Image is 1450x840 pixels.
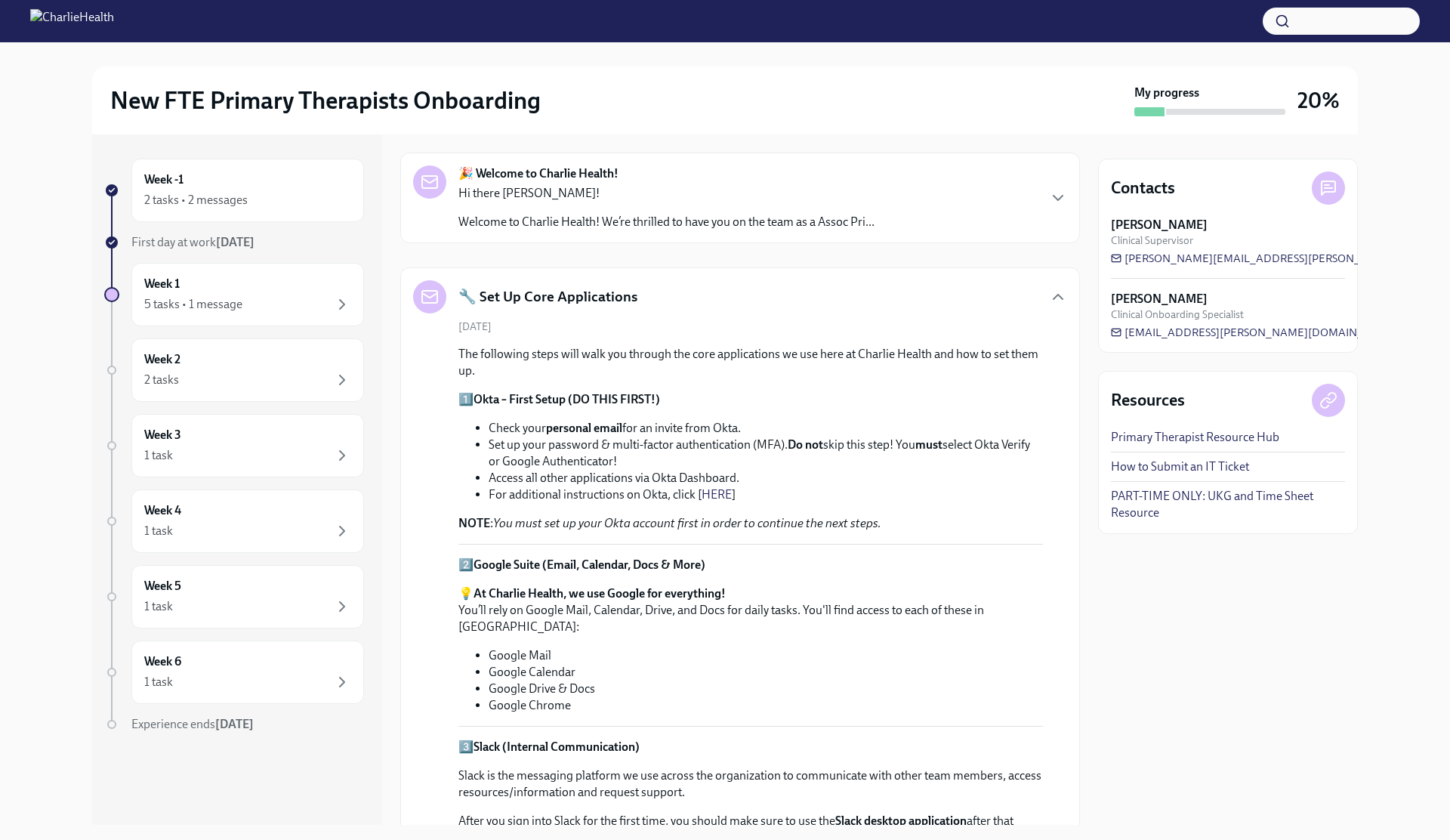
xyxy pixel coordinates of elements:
[131,235,255,249] span: First day at work
[144,598,173,615] div: 1 task
[144,276,180,292] h6: Week 1
[458,515,1043,532] p: :
[458,320,492,334] span: [DATE]
[489,664,1043,681] li: Google Calendar
[144,351,180,368] h6: Week 2
[104,414,364,477] a: Week 31 task
[458,287,637,307] h5: 🔧 Set Up Core Applications
[458,557,1043,573] p: 2️⃣
[474,392,660,406] strong: Okta – First Setup (DO THIS FIRST!)
[489,486,1043,503] li: For additional instructions on Okta, click [ ]
[144,502,181,519] h6: Week 4
[144,192,248,208] div: 2 tasks • 2 messages
[144,653,181,670] h6: Week 6
[144,523,173,539] div: 1 task
[835,814,967,828] strong: Slack desktop application
[1111,325,1399,340] a: [EMAIL_ADDRESS][PERSON_NAME][DOMAIN_NAME]
[1111,291,1208,307] strong: [PERSON_NAME]
[458,585,1043,635] p: 💡 You’ll rely on Google Mail, Calendar, Drive, and Docs for daily tasks. You'll find access to ea...
[458,214,875,230] p: Welcome to Charlie Health! We’re thrilled to have you on the team as a Assoc Pri...
[104,338,364,402] a: Week 22 tasks
[144,372,179,388] div: 2 tasks
[702,487,732,502] a: HERE
[458,346,1043,379] p: The following steps will walk you through the core applications we use here at Charlie Health and...
[489,470,1043,486] li: Access all other applications via Okta Dashboard.
[489,437,1043,470] li: Set up your password & multi-factor authentication (MFA). skip this step! You select Okta Verify ...
[1111,389,1185,412] h4: Resources
[104,489,364,553] a: Week 41 task
[144,296,242,313] div: 5 tasks • 1 message
[474,586,726,601] strong: At Charlie Health, we use Google for everything!
[110,85,541,116] h2: New FTE Primary Therapists Onboarding
[215,717,254,731] strong: [DATE]
[788,437,823,452] strong: Do not
[1111,307,1244,322] span: Clinical Onboarding Specialist
[216,235,255,249] strong: [DATE]
[546,421,622,435] strong: personal email
[1134,85,1199,101] strong: My progress
[458,739,1043,755] p: 3️⃣
[458,767,1043,801] p: Slack is the messaging platform we use across the organization to communicate with other team mem...
[458,165,619,182] strong: 🎉 Welcome to Charlie Health!
[144,447,173,464] div: 1 task
[104,234,364,251] a: First day at work[DATE]
[489,681,1043,697] li: Google Drive & Docs
[474,557,705,572] strong: Google Suite (Email, Calendar, Docs & More)
[104,263,364,326] a: Week 15 tasks • 1 message
[144,427,181,443] h6: Week 3
[489,647,1043,664] li: Google Mail
[30,9,114,33] img: CharlieHealth
[1111,488,1345,521] a: PART-TIME ONLY: UKG and Time Sheet Resource
[1111,459,1249,475] a: How to Submit an IT Ticket
[458,185,875,202] p: Hi there [PERSON_NAME]!
[144,578,181,594] h6: Week 5
[493,516,881,530] em: You must set up your Okta account first in order to continue the next steps.
[104,641,364,704] a: Week 61 task
[489,420,1043,437] li: Check your for an invite from Okta.
[1111,217,1208,233] strong: [PERSON_NAME]
[915,437,942,452] strong: must
[458,516,490,530] strong: NOTE
[144,171,184,188] h6: Week -1
[489,697,1043,714] li: Google Chrome
[1111,233,1193,248] span: Clinical Supervisor
[104,565,364,628] a: Week 51 task
[1111,429,1279,446] a: Primary Therapist Resource Hub
[1111,177,1175,199] h4: Contacts
[474,740,640,754] strong: Slack (Internal Communication)
[104,159,364,222] a: Week -12 tasks • 2 messages
[1297,87,1340,114] h3: 20%
[458,391,1043,408] p: 1️⃣
[131,717,254,731] span: Experience ends
[144,674,173,690] div: 1 task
